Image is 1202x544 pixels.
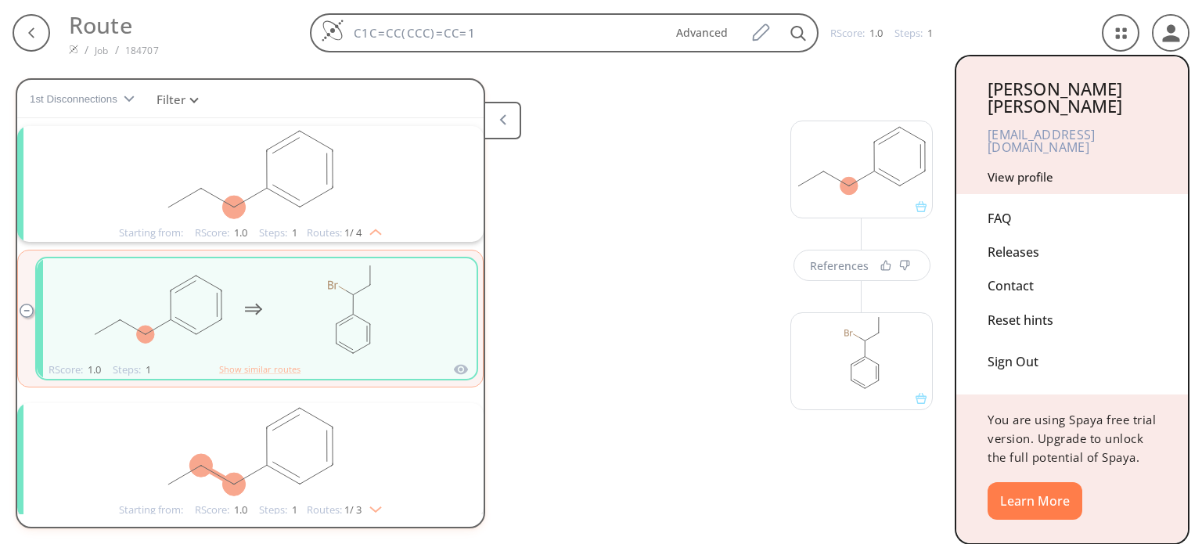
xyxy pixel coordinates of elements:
[988,169,1053,185] a: View profile
[988,412,1156,465] span: You are using Spaya free trial version. Upgrade to unlock the full potential of Spaya.
[988,114,1157,168] div: [EMAIL_ADDRESS][DOMAIN_NAME]
[988,304,1157,337] div: Reset hints
[988,202,1157,236] div: FAQ
[988,236,1157,269] div: Releases
[988,482,1082,520] button: Learn More
[988,269,1157,303] div: Contact
[988,80,1157,114] div: [PERSON_NAME] [PERSON_NAME]
[988,337,1157,379] div: Sign Out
